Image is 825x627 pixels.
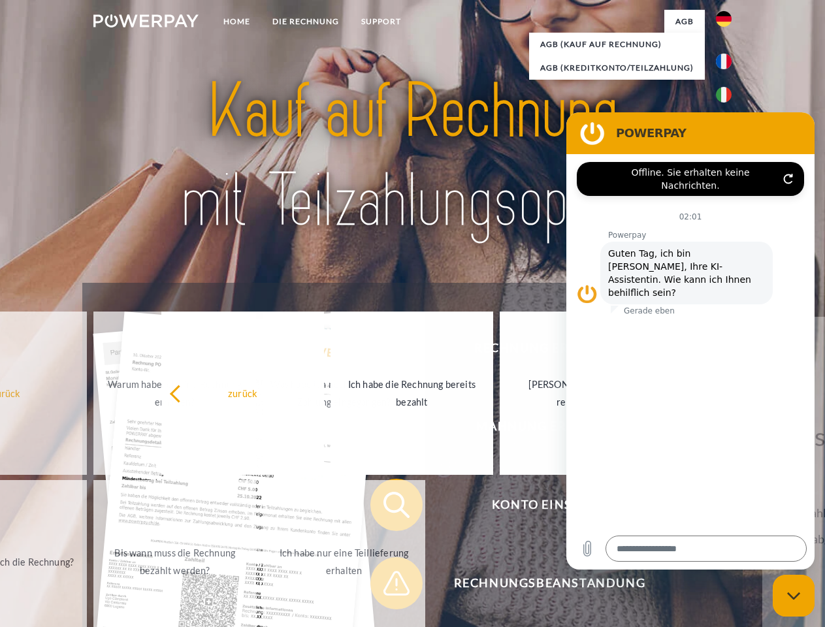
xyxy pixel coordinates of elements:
img: de [716,11,732,27]
a: Home [212,10,261,33]
span: Rechnungsbeanstandung [389,557,709,609]
a: DIE RECHNUNG [261,10,350,33]
button: Konto einsehen [370,479,710,531]
a: AGB (Kauf auf Rechnung) [529,33,705,56]
a: agb [664,10,705,33]
div: Warum habe ich eine Rechnung erhalten? [101,376,248,411]
img: it [716,87,732,103]
iframe: Messaging-Fenster [566,112,815,570]
div: zurück [169,384,316,402]
iframe: Schaltfläche zum Öffnen des Messaging-Fensters; Konversation läuft [773,575,815,617]
div: Bis wann muss die Rechnung bezahlt werden? [101,544,248,579]
div: Ich habe nur eine Teillieferung erhalten [270,544,417,579]
div: [PERSON_NAME] wurde retourniert [508,376,655,411]
img: title-powerpay_de.svg [125,63,700,250]
button: Rechnungsbeanstandung [370,557,710,609]
a: SUPPORT [350,10,412,33]
span: Konto einsehen [389,479,709,531]
div: Ich habe die Rechnung bereits bezahlt [338,376,485,411]
img: fr [716,54,732,69]
a: AGB (Kreditkonto/Teilzahlung) [529,56,705,80]
img: logo-powerpay-white.svg [93,14,199,27]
